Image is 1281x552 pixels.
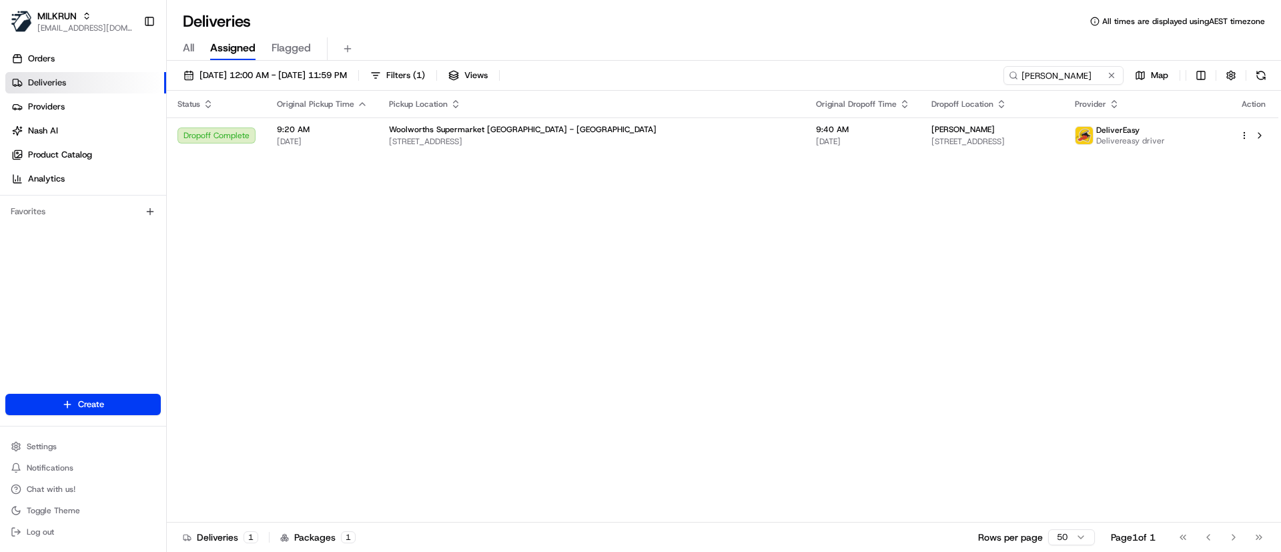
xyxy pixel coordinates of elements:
[277,124,368,135] span: 9:20 AM
[1129,66,1174,85] button: Map
[5,5,138,37] button: MILKRUNMILKRUN[EMAIL_ADDRESS][DOMAIN_NAME]
[199,69,347,81] span: [DATE] 12:00 AM - [DATE] 11:59 PM
[5,201,161,222] div: Favorites
[5,480,161,499] button: Chat with us!
[1102,16,1265,27] span: All times are displayed using AEST timezone
[5,168,166,190] a: Analytics
[272,40,311,56] span: Flagged
[5,459,161,477] button: Notifications
[1076,127,1093,144] img: delivereasy_logo.png
[816,136,910,147] span: [DATE]
[78,398,104,410] span: Create
[183,531,258,544] div: Deliveries
[5,394,161,415] button: Create
[177,66,353,85] button: [DATE] 12:00 AM - [DATE] 11:59 PM
[5,120,166,142] a: Nash AI
[177,99,200,109] span: Status
[28,125,58,137] span: Nash AI
[931,136,1053,147] span: [STREET_ADDRESS]
[5,437,161,456] button: Settings
[5,72,166,93] a: Deliveries
[1003,66,1124,85] input: Type to search
[341,531,356,543] div: 1
[37,9,77,23] button: MILKRUN
[413,69,425,81] span: ( 1 )
[28,149,92,161] span: Product Catalog
[28,53,55,65] span: Orders
[277,136,368,147] span: [DATE]
[27,441,57,452] span: Settings
[364,66,431,85] button: Filters(1)
[5,48,166,69] a: Orders
[27,527,54,537] span: Log out
[386,69,425,81] span: Filters
[28,77,66,89] span: Deliveries
[1151,69,1168,81] span: Map
[27,484,75,495] span: Chat with us!
[464,69,488,81] span: Views
[28,101,65,113] span: Providers
[1075,99,1106,109] span: Provider
[978,531,1043,544] p: Rows per page
[389,99,448,109] span: Pickup Location
[1096,125,1140,135] span: DeliverEasy
[1096,135,1165,146] span: Delivereasy driver
[183,11,251,32] h1: Deliveries
[389,136,795,147] span: [STREET_ADDRESS]
[442,66,494,85] button: Views
[1252,66,1270,85] button: Refresh
[816,99,897,109] span: Original Dropoff Time
[5,144,166,166] a: Product Catalog
[1111,531,1156,544] div: Page 1 of 1
[816,124,910,135] span: 9:40 AM
[280,531,356,544] div: Packages
[37,23,133,33] button: [EMAIL_ADDRESS][DOMAIN_NAME]
[5,523,161,541] button: Log out
[27,505,80,516] span: Toggle Theme
[210,40,256,56] span: Assigned
[28,173,65,185] span: Analytics
[931,124,995,135] span: [PERSON_NAME]
[5,501,161,520] button: Toggle Theme
[1240,99,1268,109] div: Action
[183,40,194,56] span: All
[5,96,166,117] a: Providers
[277,99,354,109] span: Original Pickup Time
[11,11,32,32] img: MILKRUN
[244,531,258,543] div: 1
[389,124,657,135] span: Woolworths Supermarket [GEOGRAPHIC_DATA] - [GEOGRAPHIC_DATA]
[931,99,993,109] span: Dropoff Location
[27,463,73,473] span: Notifications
